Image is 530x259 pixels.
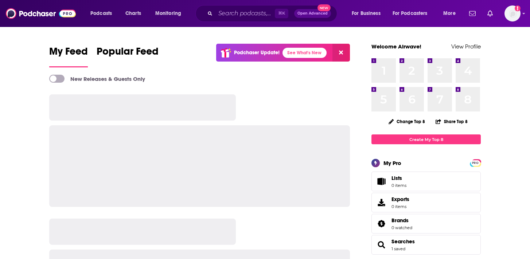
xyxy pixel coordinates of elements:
[384,117,429,126] button: Change Top 8
[383,160,401,166] div: My Pro
[515,5,521,11] svg: Add a profile image
[371,134,481,144] a: Create My Top 8
[451,43,481,50] a: View Profile
[275,9,288,18] span: ⌘ K
[121,8,145,19] a: Charts
[125,8,141,19] span: Charts
[504,5,521,21] span: Logged in as AirwaveMedia
[391,217,412,224] a: Brands
[150,8,191,19] button: open menu
[471,160,480,165] a: PRO
[49,45,88,62] span: My Feed
[371,172,481,191] a: Lists
[374,219,389,229] a: Brands
[438,8,465,19] button: open menu
[85,8,121,19] button: open menu
[347,8,390,19] button: open menu
[234,50,280,56] p: Podchaser Update!
[391,196,409,203] span: Exports
[443,8,456,19] span: More
[97,45,159,67] a: Popular Feed
[504,5,521,21] button: Show profile menu
[388,8,438,19] button: open menu
[391,204,409,209] span: 0 items
[435,114,468,129] button: Share Top 8
[504,5,521,21] img: User Profile
[155,8,181,19] span: Monitoring
[49,45,88,67] a: My Feed
[371,214,481,234] span: Brands
[294,9,331,18] button: Open AdvancedNew
[391,238,415,245] a: Searches
[466,7,479,20] a: Show notifications dropdown
[202,5,344,22] div: Search podcasts, credits, & more...
[391,183,406,188] span: 0 items
[391,175,402,181] span: Lists
[49,75,145,83] a: New Releases & Guests Only
[297,12,328,15] span: Open Advanced
[317,4,331,11] span: New
[352,8,381,19] span: For Business
[282,48,327,58] a: See What's New
[97,45,159,62] span: Popular Feed
[393,8,428,19] span: For Podcasters
[374,197,389,208] span: Exports
[371,43,421,50] a: Welcome Airwave!
[371,193,481,212] a: Exports
[6,7,76,20] img: Podchaser - Follow, Share and Rate Podcasts
[215,8,275,19] input: Search podcasts, credits, & more...
[90,8,112,19] span: Podcasts
[391,175,406,181] span: Lists
[374,240,389,250] a: Searches
[391,246,405,251] a: 1 saved
[391,217,409,224] span: Brands
[374,176,389,187] span: Lists
[391,225,412,230] a: 0 watched
[371,235,481,255] span: Searches
[484,7,496,20] a: Show notifications dropdown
